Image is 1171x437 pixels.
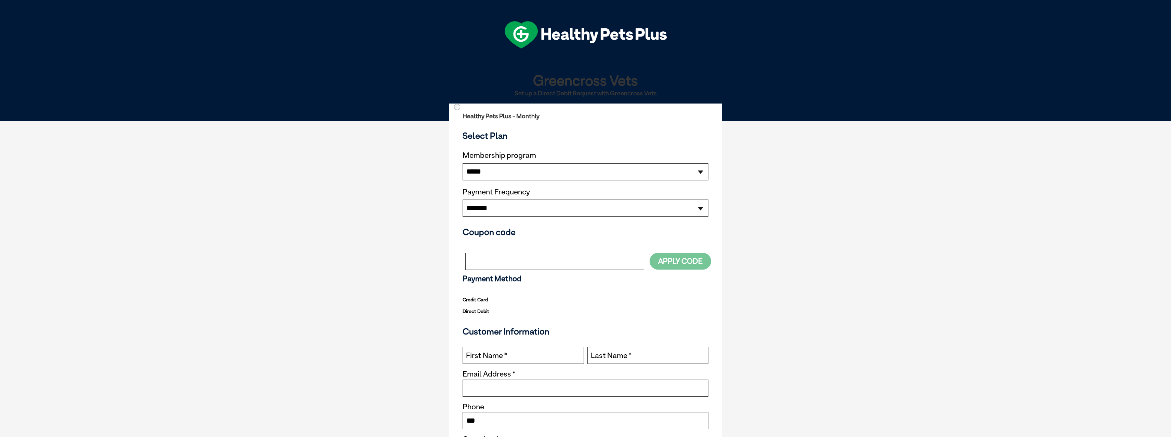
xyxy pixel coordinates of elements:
[505,21,667,49] img: hpp-logo-landscape-green-white.png
[463,326,708,337] h3: Customer Information
[650,253,711,270] button: Apply Code
[463,113,708,120] h2: Healthy Pets Plus - Monthly
[452,90,719,97] h2: Set up a Direct Debit Request with Greencross Vets
[463,227,708,237] h3: Coupon code
[452,72,719,88] h1: Greencross Vets
[463,188,530,196] label: Payment Frequency
[463,307,489,316] label: Direct Debit
[463,403,484,411] label: Phone
[454,104,460,110] input: Direct Debit
[463,295,488,304] label: Credit Card
[463,370,515,378] label: Email Address *
[591,351,631,360] label: Last Name *
[466,351,507,360] label: First Name *
[463,131,708,141] h3: Select Plan
[463,274,708,283] h3: Payment Method
[463,151,708,160] label: Membership program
